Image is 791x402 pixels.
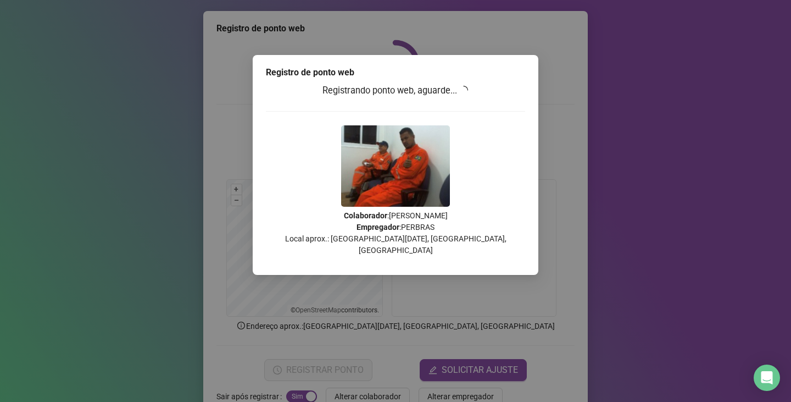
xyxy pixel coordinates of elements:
[754,365,780,391] div: Open Intercom Messenger
[356,223,399,232] strong: Empregador
[344,211,387,220] strong: Colaborador
[341,125,450,207] img: 2Q==
[459,86,468,95] span: loading
[266,84,525,98] h3: Registrando ponto web, aguarde...
[266,66,525,79] div: Registro de ponto web
[266,210,525,256] p: : [PERSON_NAME] : PERBRAS Local aprox.: [GEOGRAPHIC_DATA][DATE], [GEOGRAPHIC_DATA], [GEOGRAPHIC_D...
